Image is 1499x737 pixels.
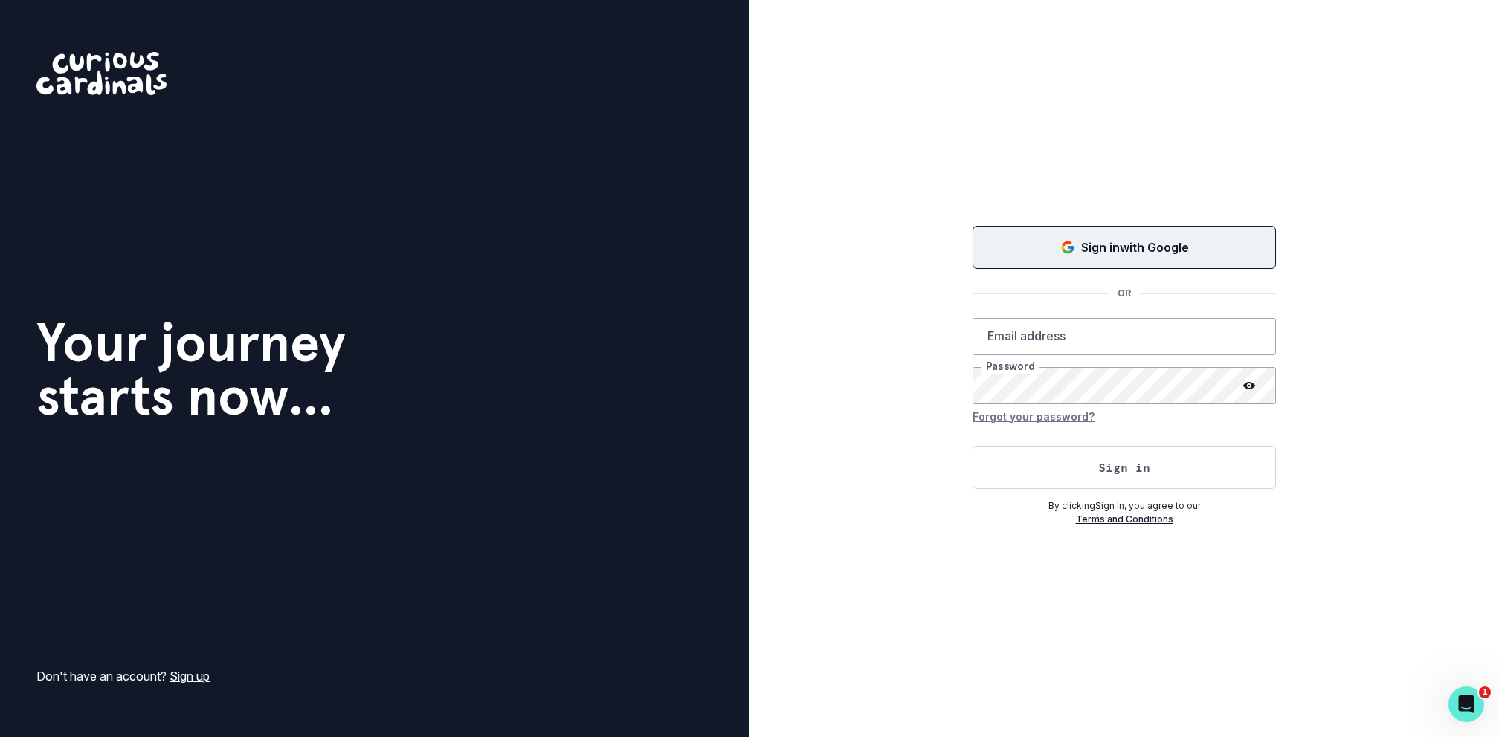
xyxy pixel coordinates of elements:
button: Sign in with Google (GSuite) [973,226,1276,269]
a: Terms and Conditions [1076,513,1173,525]
iframe: Intercom live chat [1448,686,1484,722]
a: Sign up [170,669,210,684]
h1: Your journey starts now... [36,316,346,423]
button: Forgot your password? [973,404,1095,428]
button: Sign in [973,446,1276,489]
span: 1 [1479,686,1491,698]
img: Curious Cardinals Logo [36,52,167,95]
p: Don't have an account? [36,667,210,685]
p: OR [1109,287,1140,300]
p: Sign in with Google [1081,238,1189,256]
p: By clicking Sign In , you agree to our [973,499,1276,513]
